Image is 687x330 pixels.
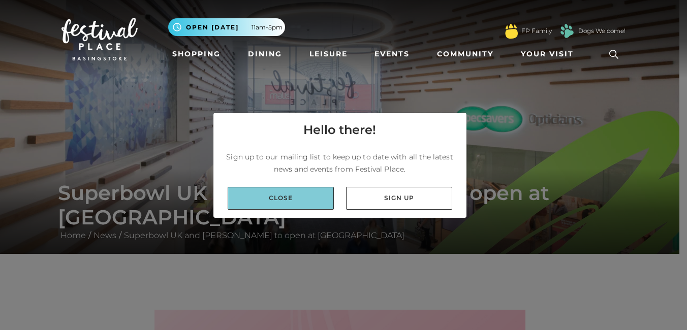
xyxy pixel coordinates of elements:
[578,26,626,36] a: Dogs Welcome!
[168,18,285,36] button: Open [DATE] 11am-5pm
[521,26,552,36] a: FP Family
[186,23,239,32] span: Open [DATE]
[228,187,334,210] a: Close
[222,151,458,175] p: Sign up to our mailing list to keep up to date with all the latest news and events from Festival ...
[244,45,286,63] a: Dining
[517,45,583,63] a: Your Visit
[346,187,452,210] a: Sign up
[433,45,497,63] a: Community
[305,45,352,63] a: Leisure
[252,23,283,32] span: 11am-5pm
[168,45,225,63] a: Shopping
[61,18,138,60] img: Festival Place Logo
[521,49,574,59] span: Your Visit
[370,45,414,63] a: Events
[303,121,376,139] h4: Hello there!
